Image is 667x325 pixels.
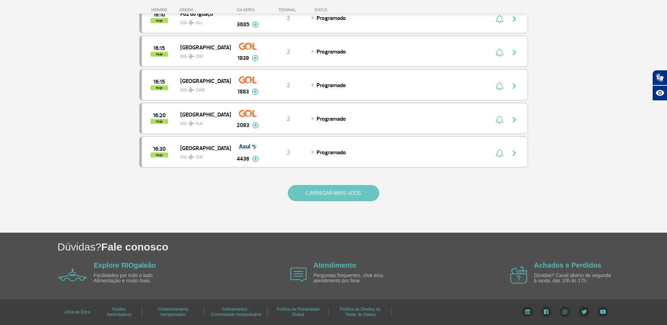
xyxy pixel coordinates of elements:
span: GIG [180,150,225,161]
img: seta-direita-painel-voo.svg [510,48,519,57]
span: Programado [317,115,346,122]
span: 3685 [237,20,249,29]
a: Linha de Ética [63,307,90,317]
img: sino-painel-voo.svg [496,82,503,90]
span: [GEOGRAPHIC_DATA] [180,110,225,119]
img: Instagram [560,306,570,317]
img: mais-info-painel-voo.svg [252,55,258,61]
span: Programado [317,15,346,22]
span: 2025-09-30 16:15:00 [153,79,165,84]
img: destiny_airplane.svg [188,121,194,126]
a: Explore RIOgaleão [94,261,156,269]
img: airplane icon [290,268,307,282]
span: CWB [196,87,204,93]
span: CNF [196,154,203,161]
div: TERMINAL [265,8,311,12]
span: GIG [180,83,225,93]
img: airplane icon [58,269,87,281]
a: Treinamentos - Comunidade Aeroportuária [211,304,261,319]
img: seta-direita-painel-voo.svg [510,82,519,90]
img: seta-direita-painel-voo.svg [510,15,519,23]
span: hoje [151,119,168,124]
p: Dúvidas? Canal aberto de segunda à sexta, das 10h às 17h. [534,273,614,284]
button: CARREGAR MAIS VOOS [288,185,379,201]
div: HORÁRIO [141,8,180,12]
span: hoje [151,153,168,157]
span: 4436 [237,155,249,163]
button: Abrir recursos assistivos. [652,85,667,101]
img: destiny_airplane.svg [188,87,194,93]
span: [GEOGRAPHIC_DATA] [180,76,225,85]
h1: Dúvidas? [57,240,667,254]
span: Fale conosco [101,241,168,253]
a: Credenciamento Aeroportuário [158,304,188,319]
img: sino-painel-voo.svg [496,48,503,57]
img: airplane icon [510,266,527,284]
span: 2 [287,48,290,55]
p: Perguntas frequentes, chat e/ou atendimento por fone. [313,273,394,284]
img: Twitter [579,306,590,317]
span: GIG [180,50,225,60]
img: mais-info-painel-voo.svg [252,21,259,28]
img: destiny_airplane.svg [188,54,194,59]
span: 2 [287,82,290,89]
img: mais-info-painel-voo.svg [252,122,259,128]
span: 1883 [237,87,249,96]
span: Programado [317,82,346,89]
span: [GEOGRAPHIC_DATA] [180,43,225,52]
img: destiny_airplane.svg [188,154,194,160]
a: Ruídos Aeronáuticos [107,304,131,319]
span: 2025-09-30 16:15:00 [153,46,165,51]
a: Atendimento [313,261,356,269]
a: Achados e Perdidos [534,261,601,269]
span: 2 [287,149,290,156]
span: CNF [196,54,203,60]
a: Política de Direitos do Titular de Dados [340,304,381,319]
span: 2 [287,115,290,122]
img: sino-painel-voo.svg [496,149,503,157]
span: Programado [317,48,346,55]
img: sino-painel-voo.svg [496,115,503,124]
div: STATUS [311,8,368,12]
div: CIA AÉREA [230,8,265,12]
span: 2093 [237,121,249,129]
div: ORIGEM [179,8,230,12]
span: 2025-09-30 16:20:00 [153,113,166,118]
span: 2025-09-30 16:30:00 [153,147,166,151]
img: mais-info-painel-voo.svg [252,156,259,162]
p: Facilidades por todo o lado. Alimentação e muito mais. [94,273,174,284]
span: hoje [151,85,168,90]
span: 1939 [237,54,249,62]
span: hoje [151,52,168,57]
img: sino-painel-voo.svg [496,15,503,23]
button: Abrir tradutor de língua de sinais. [652,70,667,85]
div: Plugin de acessibilidade da Hand Talk. [652,70,667,101]
img: seta-direita-painel-voo.svg [510,115,519,124]
span: [GEOGRAPHIC_DATA] [180,143,225,153]
span: FLN [196,121,203,127]
a: Política de Privacidade Global [277,304,319,319]
span: Programado [317,149,346,156]
img: LinkedIn [522,306,533,317]
span: 2 [287,15,290,22]
img: destiny_airplane.svg [188,20,194,26]
img: Facebook [541,306,551,317]
img: seta-direita-painel-voo.svg [510,149,519,157]
img: YouTube [598,306,608,317]
span: hoje [151,18,168,23]
span: GIG [180,16,225,26]
span: 2025-09-30 16:10:00 [153,12,165,17]
img: mais-info-painel-voo.svg [252,89,258,95]
span: GIG [180,117,225,127]
span: IGU [196,20,202,26]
